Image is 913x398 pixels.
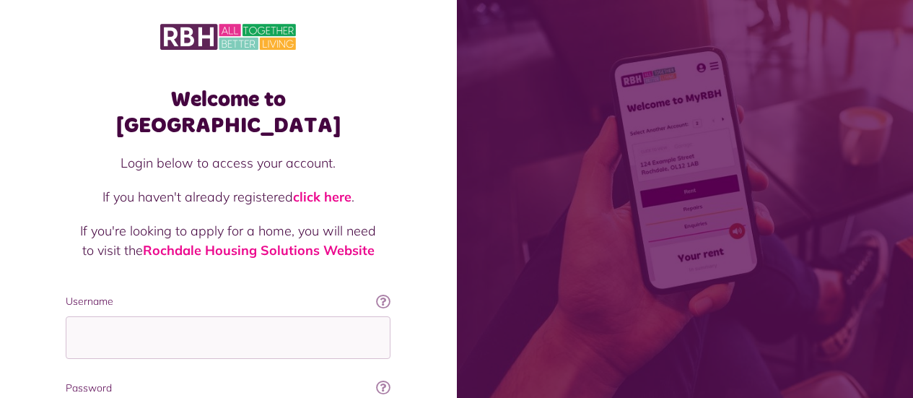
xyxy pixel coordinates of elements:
[143,242,375,259] a: Rochdale Housing Solutions Website
[80,221,376,260] p: If you're looking to apply for a home, you will need to visit the
[160,22,296,52] img: MyRBH
[80,153,376,173] p: Login below to access your account.
[66,294,390,309] label: Username
[80,187,376,207] p: If you haven't already registered .
[66,87,390,139] h1: Welcome to [GEOGRAPHIC_DATA]
[293,189,351,205] a: click here
[66,381,390,396] label: Password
